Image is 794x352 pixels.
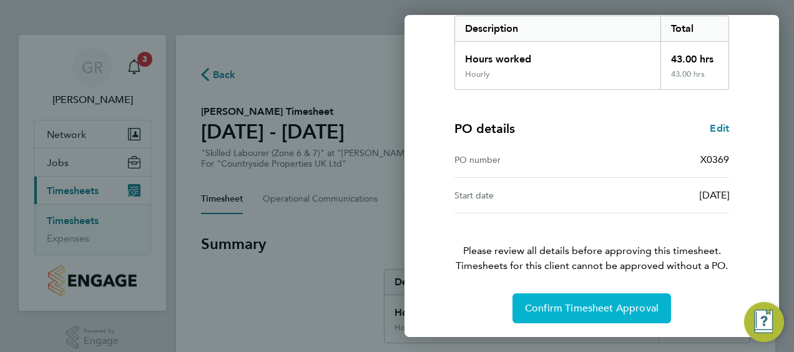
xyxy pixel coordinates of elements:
[512,293,671,323] button: Confirm Timesheet Approval
[454,16,729,90] div: Summary of 25 - 31 Aug 2025
[700,154,729,165] span: X0369
[454,188,592,203] div: Start date
[525,302,659,315] span: Confirm Timesheet Approval
[710,121,729,136] a: Edit
[455,42,660,69] div: Hours worked
[439,213,744,273] p: Please review all details before approving this timesheet.
[660,42,729,69] div: 43.00 hrs
[592,188,729,203] div: [DATE]
[744,302,784,342] button: Engage Resource Center
[439,258,744,273] span: Timesheets for this client cannot be approved without a PO.
[660,69,729,89] div: 43.00 hrs
[710,122,729,134] span: Edit
[455,16,660,41] div: Description
[454,152,592,167] div: PO number
[454,120,515,137] h4: PO details
[660,16,729,41] div: Total
[465,69,490,79] div: Hourly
